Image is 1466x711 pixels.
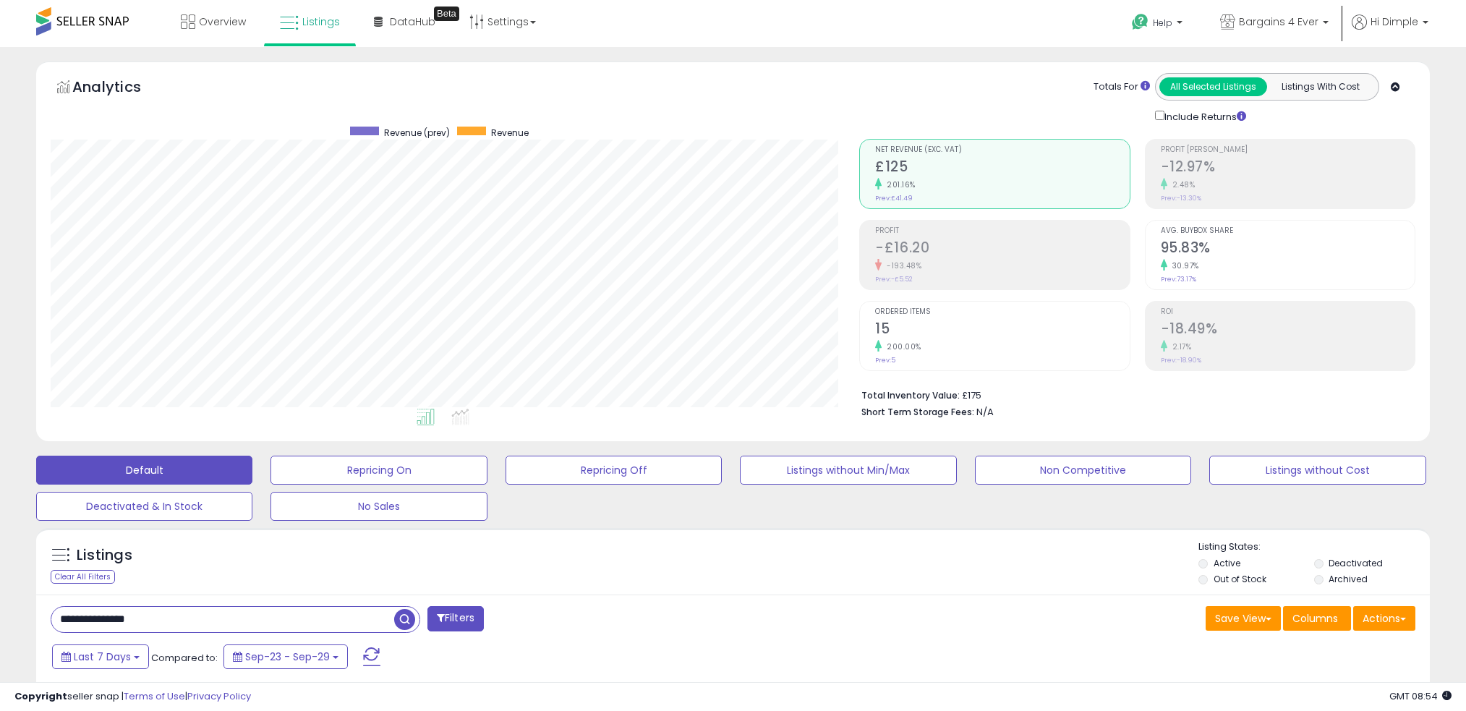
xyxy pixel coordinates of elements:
[875,146,1129,154] span: Net Revenue (Exc. VAT)
[1266,77,1374,96] button: Listings With Cost
[882,179,916,190] small: 201.16%
[124,689,185,703] a: Terms of Use
[14,689,67,703] strong: Copyright
[1161,275,1196,284] small: Prev: 73.17%
[245,650,330,664] span: Sep-23 - Sep-29
[1283,606,1351,631] button: Columns
[36,492,252,521] button: Deactivated & In Stock
[270,456,487,485] button: Repricing On
[1161,239,1415,259] h2: 95.83%
[434,7,459,21] div: Tooltip anchor
[1214,573,1266,585] label: Out of Stock
[270,492,487,521] button: No Sales
[1161,146,1415,154] span: Profit [PERSON_NAME]
[1094,80,1150,94] div: Totals For
[1153,17,1172,29] span: Help
[875,194,913,203] small: Prev: £41.49
[151,651,218,665] span: Compared to:
[875,158,1129,178] h2: £125
[975,456,1191,485] button: Non Competitive
[875,356,895,365] small: Prev: 5
[1292,611,1338,626] span: Columns
[491,127,529,139] span: Revenue
[1389,689,1452,703] span: 2025-10-7 08:54 GMT
[506,456,722,485] button: Repricing Off
[1206,606,1281,631] button: Save View
[875,320,1129,340] h2: 15
[74,650,131,664] span: Last 7 Days
[77,545,132,566] h5: Listings
[875,308,1129,316] span: Ordered Items
[1209,456,1425,485] button: Listings without Cost
[51,570,115,584] div: Clear All Filters
[1167,341,1192,352] small: 2.17%
[882,341,921,352] small: 200.00%
[1214,557,1240,569] label: Active
[1161,227,1415,235] span: Avg. Buybox Share
[1120,2,1197,47] a: Help
[1161,158,1415,178] h2: -12.97%
[861,386,1405,403] li: £175
[1161,356,1201,365] small: Prev: -18.90%
[1159,77,1267,96] button: All Selected Listings
[199,14,246,29] span: Overview
[861,389,960,401] b: Total Inventory Value:
[740,456,956,485] button: Listings without Min/Max
[384,127,450,139] span: Revenue (prev)
[861,406,974,418] b: Short Term Storage Fees:
[1167,260,1199,271] small: 30.97%
[187,689,251,703] a: Privacy Policy
[1131,13,1149,31] i: Get Help
[1167,179,1196,190] small: 2.48%
[1329,573,1368,585] label: Archived
[52,644,149,669] button: Last 7 Days
[1352,14,1428,47] a: Hi Dimple
[36,456,252,485] button: Default
[1198,540,1430,554] p: Listing States:
[1371,14,1418,29] span: Hi Dimple
[427,606,484,631] button: Filters
[1161,320,1415,340] h2: -18.49%
[223,644,348,669] button: Sep-23 - Sep-29
[1144,108,1263,124] div: Include Returns
[302,14,340,29] span: Listings
[875,275,913,284] small: Prev: -£5.52
[1353,606,1415,631] button: Actions
[72,77,169,101] h5: Analytics
[875,227,1129,235] span: Profit
[882,260,921,271] small: -193.48%
[1329,557,1383,569] label: Deactivated
[1239,14,1318,29] span: Bargains 4 Ever
[1161,308,1415,316] span: ROI
[14,690,251,704] div: seller snap | |
[976,405,994,419] span: N/A
[1161,194,1201,203] small: Prev: -13.30%
[875,239,1129,259] h2: -£16.20
[390,14,435,29] span: DataHub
